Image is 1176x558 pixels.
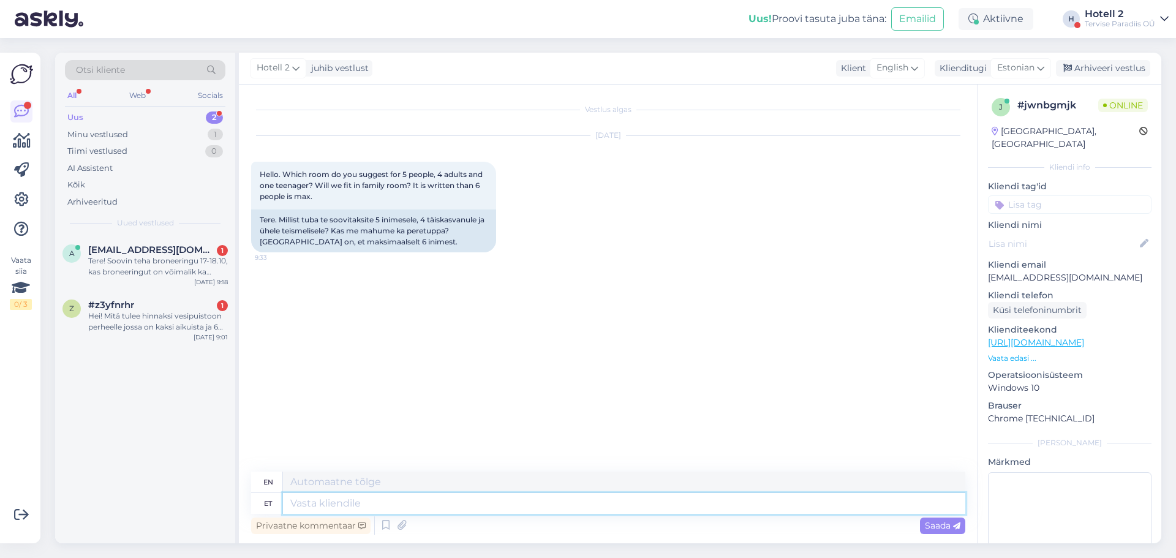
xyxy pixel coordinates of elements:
div: Klient [836,62,866,75]
span: 9:33 [255,253,301,262]
span: z [69,304,74,313]
div: Kõik [67,179,85,191]
div: Kliendi info [988,162,1151,173]
div: Arhiveeri vestlus [1056,60,1150,77]
p: Brauser [988,399,1151,412]
div: Uus [67,111,83,124]
span: Hotell 2 [257,61,290,75]
div: Tiimi vestlused [67,145,127,157]
p: Kliendi nimi [988,219,1151,232]
div: Küsi telefoninumbrit [988,302,1087,319]
div: 1 [208,129,223,141]
b: Uus! [748,13,772,25]
div: en [263,472,273,492]
div: Privaatne kommentaar [251,518,371,534]
div: Hotell 2 [1085,9,1155,19]
div: [GEOGRAPHIC_DATA], [GEOGRAPHIC_DATA] [992,125,1139,151]
div: juhib vestlust [306,62,369,75]
p: Kliendi telefon [988,289,1151,302]
span: j [999,102,1003,111]
a: Hotell 2Tervise Paradiis OÜ [1085,9,1169,29]
div: Klienditugi [935,62,987,75]
span: Otsi kliente [76,64,125,77]
p: Kliendi tag'id [988,180,1151,193]
span: annelikytt117@gmail.com [88,244,216,255]
div: Vestlus algas [251,104,965,115]
div: [DATE] [251,130,965,141]
div: Socials [195,88,225,104]
div: All [65,88,79,104]
div: Vaata siia [10,255,32,310]
div: Proovi tasuta juba täna: [748,12,886,26]
input: Lisa tag [988,195,1151,214]
p: Vaata edasi ... [988,353,1151,364]
div: Hei! Mitä tulee hinnaksi vesipuistoon perheelle jossa on kaksi aikuista ja 6 lasta joiden iät ova... [88,311,228,333]
div: 0 / 3 [10,299,32,310]
div: Web [127,88,148,104]
div: [PERSON_NAME] [988,437,1151,448]
span: Estonian [997,61,1035,75]
p: Chrome [TECHNICAL_ID] [988,412,1151,425]
div: 1 [217,245,228,256]
div: Tervise Paradiis OÜ [1085,19,1155,29]
span: #z3yfnrhr [88,300,134,311]
p: Märkmed [988,456,1151,469]
div: Tere! Soovin teha broneeringu 17-18.10, kas broneeringut on võimalik ka muuta või tühistada kui p... [88,255,228,277]
a: [URL][DOMAIN_NAME] [988,337,1084,348]
span: Online [1098,99,1148,112]
div: Arhiveeritud [67,196,118,208]
div: Tere. Millist tuba te soovitaksite 5 inimesele, 4 täiskasvanule ja ühele teismelisele? Kas me mah... [251,209,496,252]
div: 2 [206,111,223,124]
p: Klienditeekond [988,323,1151,336]
span: Hello. Which room do you suggest for 5 people, 4 adults and one teenager? Will we fit in family r... [260,170,484,201]
p: [EMAIL_ADDRESS][DOMAIN_NAME] [988,271,1151,284]
button: Emailid [891,7,944,31]
div: 1 [217,300,228,311]
div: Minu vestlused [67,129,128,141]
span: Saada [925,520,960,531]
div: 0 [205,145,223,157]
p: Kliendi email [988,258,1151,271]
span: Uued vestlused [117,217,174,228]
input: Lisa nimi [989,237,1137,251]
div: AI Assistent [67,162,113,175]
div: H [1063,10,1080,28]
div: [DATE] 9:18 [194,277,228,287]
div: Aktiivne [959,8,1033,30]
p: Windows 10 [988,382,1151,394]
span: English [876,61,908,75]
div: [DATE] 9:01 [194,333,228,342]
span: a [69,249,75,258]
div: # jwnbgmjk [1017,98,1098,113]
img: Askly Logo [10,62,33,86]
div: et [264,493,272,514]
p: Operatsioonisüsteem [988,369,1151,382]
